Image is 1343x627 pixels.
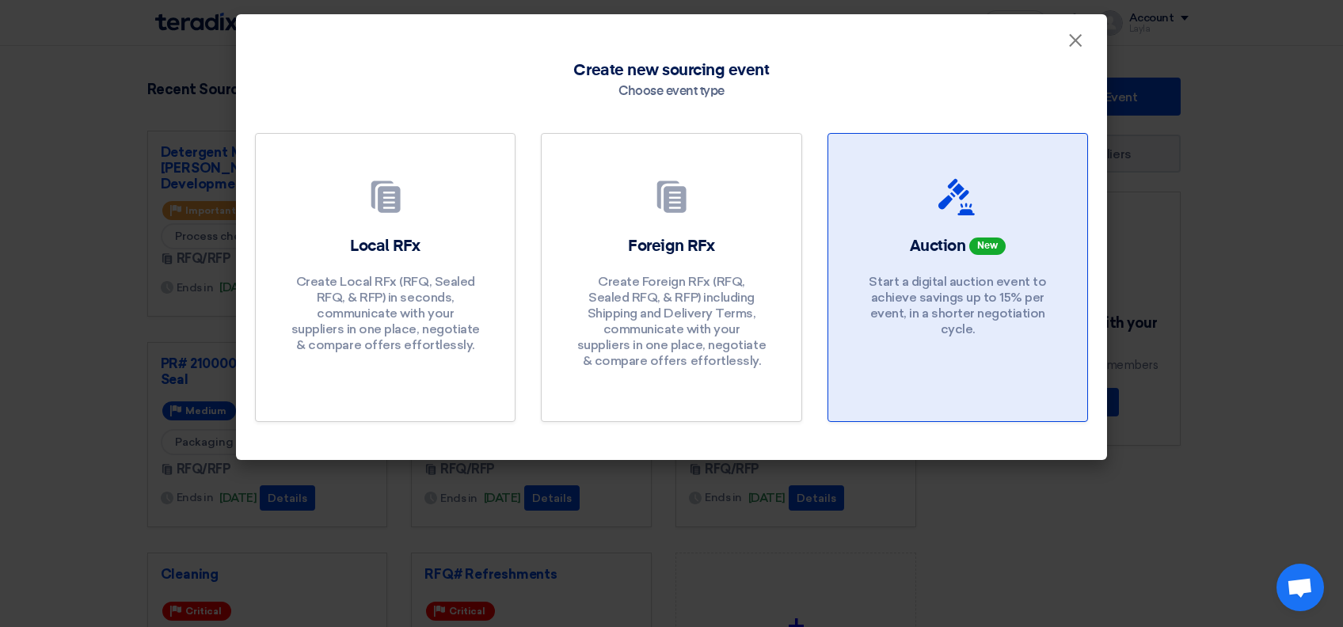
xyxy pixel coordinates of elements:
span: × [1067,28,1083,60]
div: Open chat [1276,564,1324,611]
h2: Foreign RFx [628,235,715,257]
p: Create Foreign RFx (RFQ, Sealed RFQ, & RFP) including Shipping and Delivery Terms, communicate wi... [576,274,767,369]
span: Auction [910,238,966,254]
h2: Local RFx [350,235,420,257]
a: Auction New Start a digital auction event to achieve savings up to 15% per event, in a shorter ne... [827,133,1088,422]
span: New [969,237,1006,255]
p: Start a digital auction event to achieve savings up to 15% per event, in a shorter negotiation cy... [862,274,1052,337]
span: Create new sourcing event [573,59,769,82]
button: Close [1055,25,1096,57]
div: Choose event type [618,82,725,101]
a: Local RFx Create Local RFx (RFQ, Sealed RFQ, & RFP) in seconds, communicate with your suppliers i... [255,133,516,422]
p: Create Local RFx (RFQ, Sealed RFQ, & RFP) in seconds, communicate with your suppliers in one plac... [291,274,481,353]
a: Foreign RFx Create Foreign RFx (RFQ, Sealed RFQ, & RFP) including Shipping and Delivery Terms, co... [541,133,801,422]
